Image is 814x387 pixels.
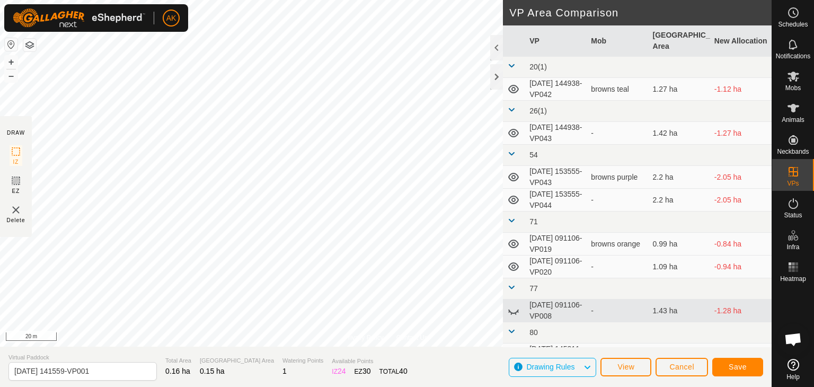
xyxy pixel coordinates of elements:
td: -2.05 ha [710,189,772,212]
button: + [5,56,17,68]
img: VP [10,204,22,216]
span: Heatmap [780,276,806,282]
span: View [617,363,634,371]
span: 0.16 ha [165,367,190,375]
span: Available Points [332,357,407,366]
td: 1.09 ha [649,256,710,278]
div: IZ [332,366,346,377]
span: Infra [786,244,799,250]
span: Drawing Rules [526,363,574,371]
span: Virtual Paddock [8,353,157,362]
td: 2.2 ha [649,166,710,189]
td: [DATE] 091106-VP008 [525,300,587,322]
span: Neckbands [777,148,809,155]
span: IZ [13,158,19,166]
span: 1 [282,367,287,375]
td: -1.46 ha [710,344,772,366]
td: -0.94 ha [710,256,772,278]
td: [DATE] 091106-VP019 [525,233,587,256]
td: [DATE] 145311-VP044 [525,344,587,366]
span: Cancel [669,363,694,371]
th: [GEOGRAPHIC_DATA] Area [649,25,710,57]
td: 1.27 ha [649,78,710,101]
th: VP [525,25,587,57]
button: – [5,69,17,82]
td: -1.12 ha [710,78,772,101]
span: 77 [529,284,538,293]
span: 24 [338,367,346,375]
span: Schedules [778,21,808,28]
div: TOTAL [379,366,408,377]
td: 1.42 ha [649,122,710,145]
span: 54 [529,151,538,159]
button: Save [712,358,763,376]
img: Gallagher Logo [13,8,145,28]
th: Mob [587,25,648,57]
span: Watering Points [282,356,323,365]
button: Map Layers [23,39,36,51]
span: Total Area [165,356,191,365]
td: 0.99 ha [649,233,710,256]
div: - [591,195,644,206]
span: Animals [782,117,804,123]
td: -0.84 ha [710,233,772,256]
td: -2.05 ha [710,166,772,189]
span: Save [729,363,747,371]
span: [GEOGRAPHIC_DATA] Area [200,356,274,365]
td: [DATE] 153555-VP044 [525,189,587,212]
div: DRAW [7,129,25,137]
span: Mobs [785,85,801,91]
div: - [591,305,644,316]
td: [DATE] 144938-VP043 [525,122,587,145]
td: [DATE] 144938-VP042 [525,78,587,101]
span: EZ [12,187,20,195]
div: EZ [355,366,371,377]
td: [DATE] 153555-VP043 [525,166,587,189]
div: browns teal [591,84,644,95]
button: Cancel [656,358,708,376]
span: AK [166,13,176,24]
div: browns orange [591,239,644,250]
div: - [591,128,644,139]
h2: VP Area Comparison [509,6,772,19]
span: 30 [362,367,371,375]
td: -1.28 ha [710,300,772,322]
span: 80 [529,328,538,337]
td: 1.61 ha [649,344,710,366]
span: Notifications [776,53,810,59]
th: New Allocation [710,25,772,57]
span: 0.15 ha [200,367,225,375]
span: 20(1) [529,63,547,71]
div: - [591,261,644,272]
span: 40 [399,367,408,375]
span: 26(1) [529,107,547,115]
a: Help [772,355,814,384]
span: VPs [787,180,799,187]
td: [DATE] 091106-VP020 [525,256,587,278]
td: -1.27 ha [710,122,772,145]
td: 2.2 ha [649,189,710,212]
span: 71 [529,217,538,226]
td: 1.43 ha [649,300,710,322]
span: Help [786,374,800,380]
div: browns purple [591,172,644,183]
span: Delete [7,216,25,224]
button: View [600,358,651,376]
a: Privacy Policy [344,333,384,342]
a: Contact Us [396,333,428,342]
button: Reset Map [5,38,17,51]
span: Status [784,212,802,218]
div: Open chat [777,323,809,355]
